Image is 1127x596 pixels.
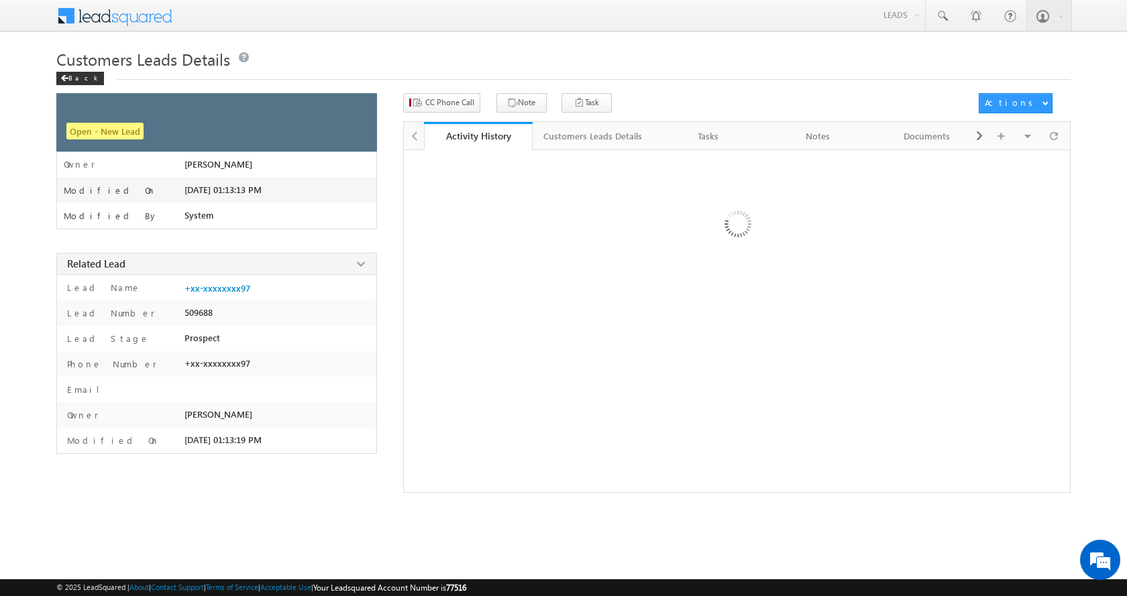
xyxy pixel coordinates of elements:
[184,333,220,343] span: Prospect
[184,307,213,318] span: 509688
[883,128,970,144] div: Documents
[665,128,751,144] div: Tasks
[496,93,547,113] button: Note
[184,283,250,294] a: +xx-xxxxxxxx97
[64,159,95,170] label: Owner
[425,97,474,109] span: CC Phone Call
[533,122,654,150] a: Customers Leads Details
[667,157,806,296] img: Loading ...
[654,122,763,150] a: Tasks
[763,122,873,150] a: Notes
[64,307,155,319] label: Lead Number
[260,583,311,591] a: Acceptable Use
[434,129,523,142] div: Activity History
[979,93,1053,113] button: Actions
[129,583,149,591] a: About
[184,358,250,369] span: +xx-xxxxxxxx97
[66,123,144,139] span: Open - New Lead
[64,282,141,294] label: Lead Name
[184,159,252,170] span: [PERSON_NAME]
[561,93,612,113] button: Task
[985,97,1038,109] div: Actions
[543,128,642,144] div: Customers Leads Details
[313,583,466,593] span: Your Leadsquared Account Number is
[184,434,262,445] span: [DATE] 01:13:19 PM
[206,583,258,591] a: Terms of Service
[64,383,110,396] label: Email
[424,122,533,150] a: Activity History
[67,257,125,270] span: Related Lead
[56,48,230,70] span: Customers Leads Details
[873,122,982,150] a: Documents
[184,409,252,420] span: [PERSON_NAME]
[774,128,861,144] div: Notes
[446,583,466,593] span: 77516
[184,210,214,221] span: System
[64,211,158,221] label: Modified By
[64,333,150,345] label: Lead Stage
[403,93,480,113] button: CC Phone Call
[56,72,104,85] div: Back
[64,358,157,370] label: Phone Number
[56,581,466,594] span: © 2025 LeadSquared | | | | |
[64,409,99,421] label: Owner
[151,583,204,591] a: Contact Support
[184,184,262,195] span: [DATE] 01:13:13 PM
[64,185,156,196] label: Modified On
[64,434,160,446] label: Modified On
